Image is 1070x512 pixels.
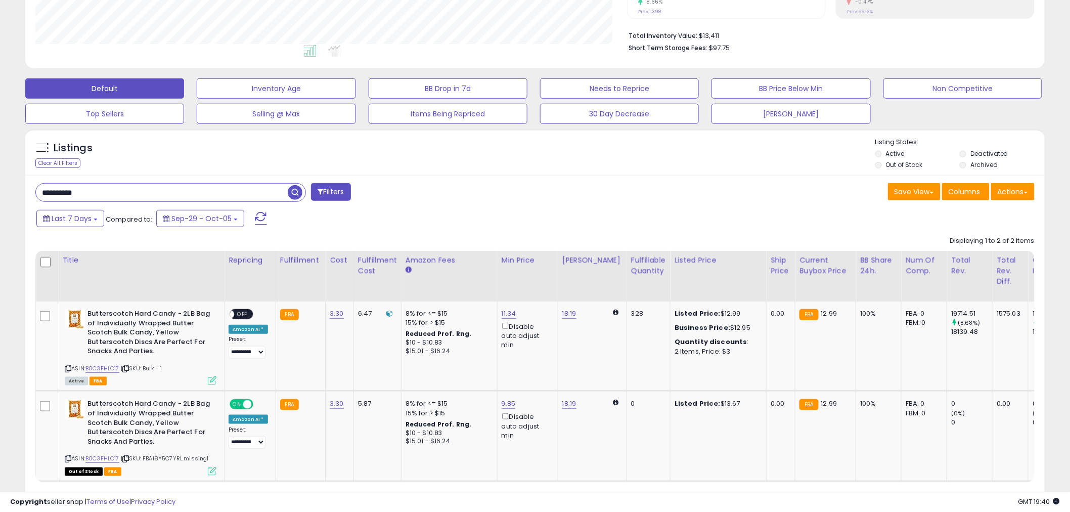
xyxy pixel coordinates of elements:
[502,321,550,350] div: Disable auto adjust min
[629,44,707,52] b: Short Term Storage Fees:
[675,337,747,347] b: Quantity discounts
[949,187,980,197] span: Columns
[406,338,489,347] div: $10 - $10.83
[358,309,393,318] div: 6.47
[875,138,1045,147] p: Listing States:
[950,236,1035,246] div: Displaying 1 to 2 of 2 items
[502,309,516,319] a: 11.34
[821,309,837,318] span: 12.99
[406,329,472,338] b: Reduced Prof. Rng.
[675,399,759,408] div: $13.67
[86,497,129,506] a: Terms of Use
[234,310,250,319] span: OFF
[406,420,472,429] b: Reduced Prof. Rng.
[62,255,220,266] div: Title
[85,364,119,373] a: B0C3FHLC17
[54,141,93,155] h5: Listings
[65,399,216,474] div: ASIN:
[25,78,184,99] button: Default
[675,255,762,266] div: Listed Price
[675,309,759,318] div: $12.99
[821,399,837,408] span: 12.99
[330,255,349,266] div: Cost
[860,399,894,408] div: 100%
[675,399,721,408] b: Listed Price:
[330,399,344,409] a: 3.30
[229,426,268,449] div: Preset:
[906,318,939,327] div: FBM: 0
[406,309,489,318] div: 8% for <= $15
[229,255,272,266] div: Repricing
[406,437,489,446] div: $15.01 - $16.24
[906,255,943,276] div: Num of Comp.
[229,415,268,424] div: Amazon AI *
[87,309,210,359] b: Butterscotch Hard Candy - 2LB Bag of Individually Wrapped Butter Scotch Bulk Candy, Yellow Butter...
[675,309,721,318] b: Listed Price:
[886,149,905,158] label: Active
[229,325,268,334] div: Amazon AI *
[540,78,699,99] button: Needs to Reprice
[406,318,489,327] div: 15% for > $15
[131,497,175,506] a: Privacy Policy
[906,399,939,408] div: FBA: 0
[358,399,393,408] div: 5.87
[121,454,209,462] span: | SKU: FBA18Y5C7YRL.missing1
[65,399,85,419] img: 5192Z7UQOgL._SL40_.jpg
[562,309,576,319] a: 18.19
[369,104,527,124] button: Items Being Repriced
[280,255,321,266] div: Fulfillment
[799,255,852,276] div: Current Buybox Price
[711,104,870,124] button: [PERSON_NAME]
[970,149,1008,158] label: Deactivated
[406,255,493,266] div: Amazon Fees
[85,454,119,463] a: B0C3FHLC17
[675,323,730,332] b: Business Price:
[631,255,666,276] div: Fulfillable Quantity
[87,399,210,449] b: Butterscotch Hard Candy - 2LB Bag of Individually Wrapped Butter Scotch Bulk Candy, Yellow Butter...
[631,399,662,408] div: 0
[36,210,104,227] button: Last 7 Days
[280,399,299,410] small: FBA
[675,337,759,347] div: :
[562,255,622,266] div: [PERSON_NAME]
[65,467,103,476] span: All listings that are currently out of stock and unavailable for purchase on Amazon
[997,309,1020,318] div: 1575.03
[906,409,939,418] div: FBM: 0
[406,429,489,438] div: $10 - $10.83
[629,31,697,40] b: Total Inventory Value:
[631,309,662,318] div: 328
[860,255,897,276] div: BB Share 24h.
[252,400,268,409] span: OFF
[1033,255,1069,276] div: Ordered Items
[90,377,107,386] span: FBA
[970,160,998,169] label: Archived
[197,104,355,124] button: Selling @ Max
[951,255,988,276] div: Total Rev.
[229,336,268,359] div: Preset:
[10,497,47,506] strong: Copyright
[502,411,550,440] div: Disable auto adjust min
[1033,409,1047,417] small: (0%)
[997,255,1024,287] div: Total Rev. Diff.
[997,399,1020,408] div: 0.00
[638,9,661,15] small: Prev: 1,398
[65,309,85,329] img: 5192Z7UQOgL._SL40_.jpg
[771,255,791,276] div: Ship Price
[156,210,244,227] button: Sep-29 - Oct-05
[406,347,489,356] div: $15.01 - $16.24
[65,377,88,386] span: All listings currently available for purchase on Amazon
[311,183,350,201] button: Filters
[675,347,759,356] div: 2 Items, Price: $3
[358,255,397,276] div: Fulfillment Cost
[369,78,527,99] button: BB Drop in 7d
[951,327,992,336] div: 18139.48
[1018,497,1060,506] span: 2025-10-13 19:40 GMT
[771,309,787,318] div: 0.00
[406,399,489,408] div: 8% for <= $15
[711,78,870,99] button: BB Price Below Min
[629,29,1027,41] li: $13,411
[104,467,121,476] span: FBA
[562,399,576,409] a: 18.19
[675,323,759,332] div: $12.95
[406,409,489,418] div: 15% for > $15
